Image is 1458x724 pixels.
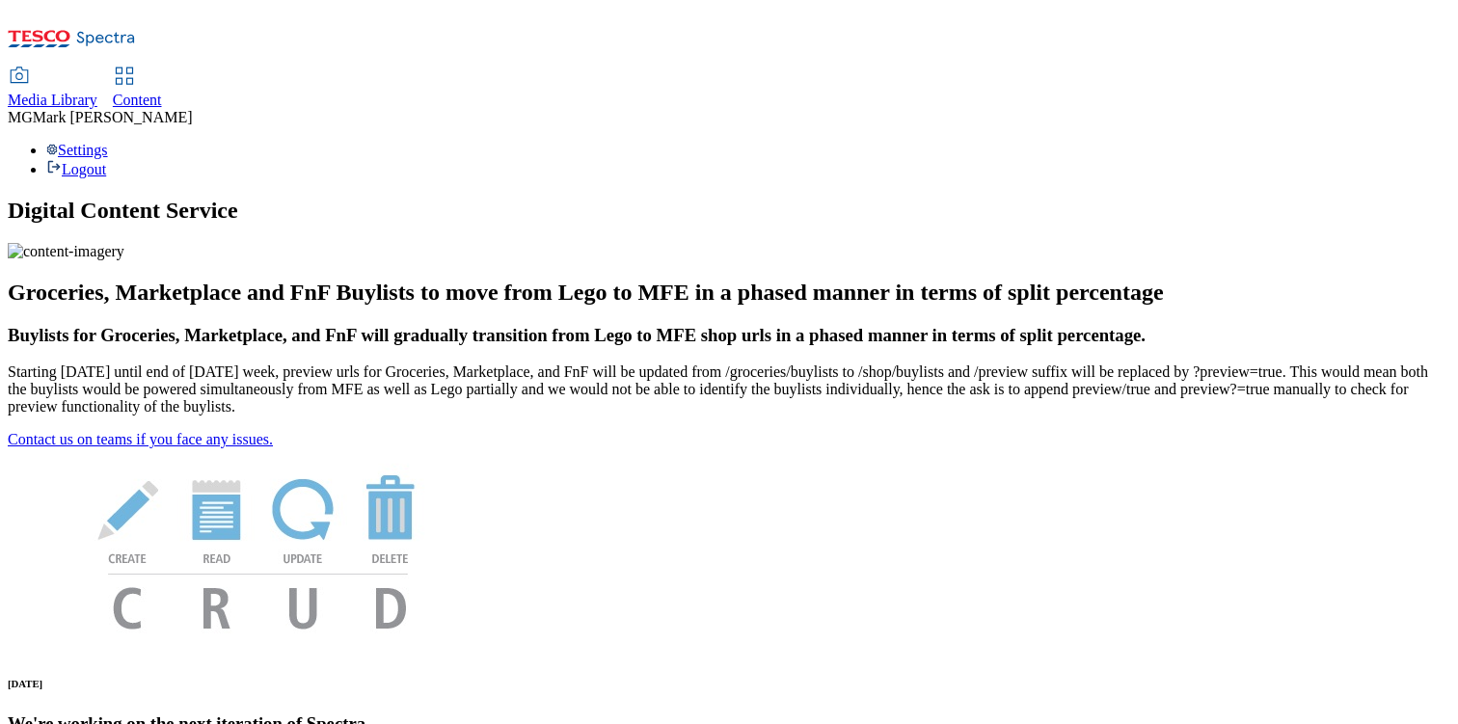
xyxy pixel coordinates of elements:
a: Settings [46,142,108,158]
a: Content [113,68,162,109]
span: Mark [PERSON_NAME] [33,109,193,125]
img: content-imagery [8,243,124,260]
p: Starting [DATE] until end of [DATE] week, preview urls for Groceries, Marketplace, and FnF will b... [8,363,1450,416]
span: Content [113,92,162,108]
h1: Digital Content Service [8,198,1450,224]
h6: [DATE] [8,678,1450,689]
a: Contact us on teams if you face any issues. [8,431,273,447]
a: Logout [46,161,106,177]
span: Media Library [8,92,97,108]
a: Media Library [8,68,97,109]
h3: Buylists for Groceries, Marketplace, and FnF will gradually transition from Lego to MFE shop urls... [8,325,1450,346]
img: News Image [8,448,509,650]
h2: Groceries, Marketplace and FnF Buylists to move from Lego to MFE in a phased manner in terms of s... [8,280,1450,306]
span: MG [8,109,33,125]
